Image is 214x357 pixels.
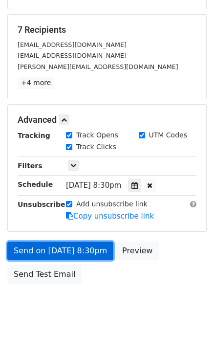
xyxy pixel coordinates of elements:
span: [DATE] 8:30pm [66,181,121,190]
strong: Filters [18,162,43,170]
h5: 7 Recipients [18,24,196,35]
small: [EMAIL_ADDRESS][DOMAIN_NAME] [18,52,127,59]
label: Add unsubscribe link [76,199,148,209]
div: 聊天小组件 [165,310,214,357]
a: Copy unsubscribe link [66,212,154,221]
a: Send on [DATE] 8:30pm [7,242,113,260]
label: Track Opens [76,130,118,140]
h5: Advanced [18,114,196,125]
strong: Unsubscribe [18,201,65,208]
strong: Schedule [18,180,53,188]
label: UTM Codes [149,130,187,140]
a: +4 more [18,77,54,89]
strong: Tracking [18,132,50,139]
small: [EMAIL_ADDRESS][DOMAIN_NAME] [18,41,127,48]
a: Preview [116,242,159,260]
iframe: Chat Widget [165,310,214,357]
label: Track Clicks [76,142,116,152]
a: Send Test Email [7,265,82,284]
small: [PERSON_NAME][EMAIL_ADDRESS][DOMAIN_NAME] [18,63,178,70]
